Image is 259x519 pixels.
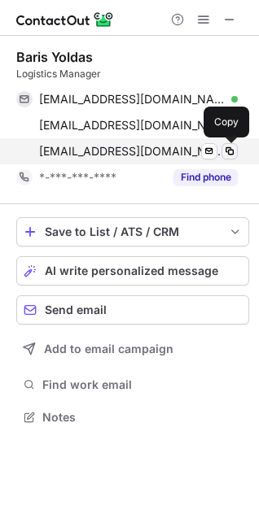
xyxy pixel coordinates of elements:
[16,295,249,325] button: Send email
[39,92,226,107] span: [EMAIL_ADDRESS][DOMAIN_NAME]
[16,406,249,429] button: Notes
[16,217,249,246] button: save-profile-one-click
[44,342,173,355] span: Add to email campaign
[16,67,249,81] div: Logistics Manager
[16,10,114,29] img: ContactOut v5.3.10
[45,303,107,316] span: Send email
[173,169,238,185] button: Reveal Button
[16,256,249,286] button: AI write personalized message
[42,410,243,425] span: Notes
[39,118,226,133] span: [EMAIL_ADDRESS][DOMAIN_NAME]
[42,377,243,392] span: Find work email
[45,264,218,277] span: AI write personalized message
[16,49,93,65] div: Baris Yoldas
[16,334,249,364] button: Add to email campaign
[45,225,221,238] div: Save to List / ATS / CRM
[16,373,249,396] button: Find work email
[39,144,226,159] span: [EMAIL_ADDRESS][DOMAIN_NAME]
